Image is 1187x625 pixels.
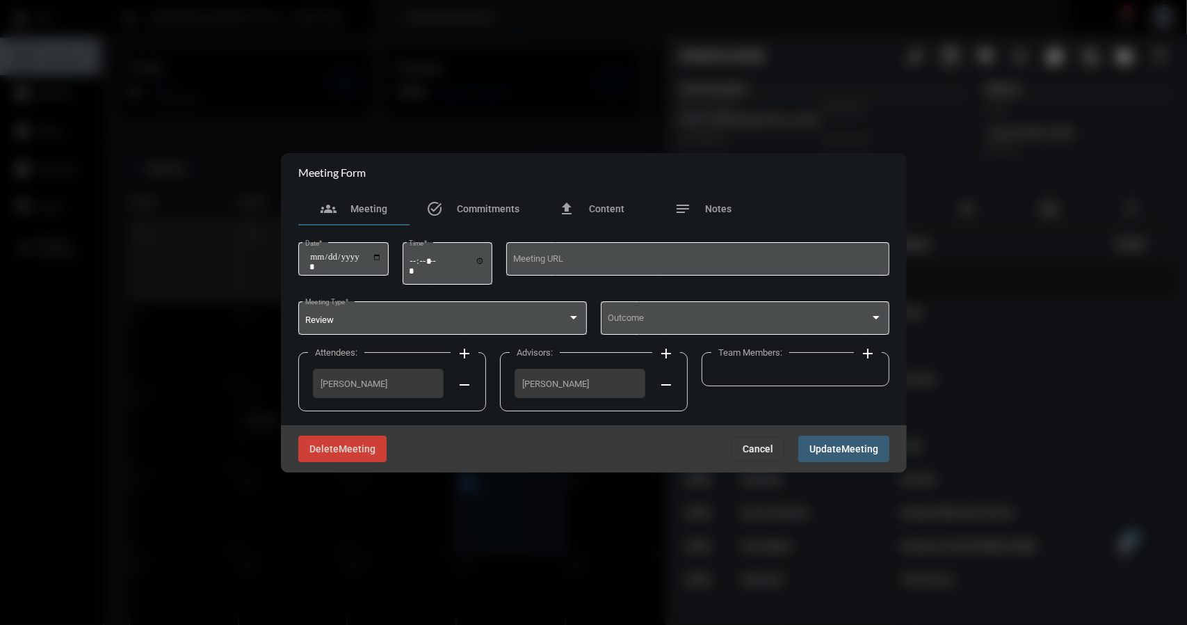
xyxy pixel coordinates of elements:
mat-icon: add [859,345,876,361]
span: Delete [309,443,339,454]
label: Attendees: [308,347,364,358]
mat-icon: remove [456,376,473,393]
span: Update [809,443,841,454]
mat-icon: add [456,345,473,361]
span: Review [305,315,333,325]
span: [PERSON_NAME] [321,379,436,389]
span: [PERSON_NAME] [522,379,638,389]
button: Cancel [732,436,784,461]
button: UpdateMeeting [798,436,889,461]
span: Meeting [350,203,387,214]
mat-icon: groups [320,200,337,217]
mat-icon: add [658,345,675,361]
span: Notes [705,203,732,214]
mat-icon: task_alt [426,200,443,217]
span: Meeting [841,443,878,454]
span: Commitments [457,203,519,214]
span: Content [589,203,624,214]
label: Advisors: [510,347,560,358]
mat-icon: notes [675,200,691,217]
button: DeleteMeeting [298,436,387,461]
span: Meeting [339,443,376,454]
h2: Meeting Form [298,166,366,179]
span: Cancel [743,443,773,454]
mat-icon: remove [658,376,675,393]
mat-icon: file_upload [558,200,575,217]
label: Team Members: [711,347,789,358]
